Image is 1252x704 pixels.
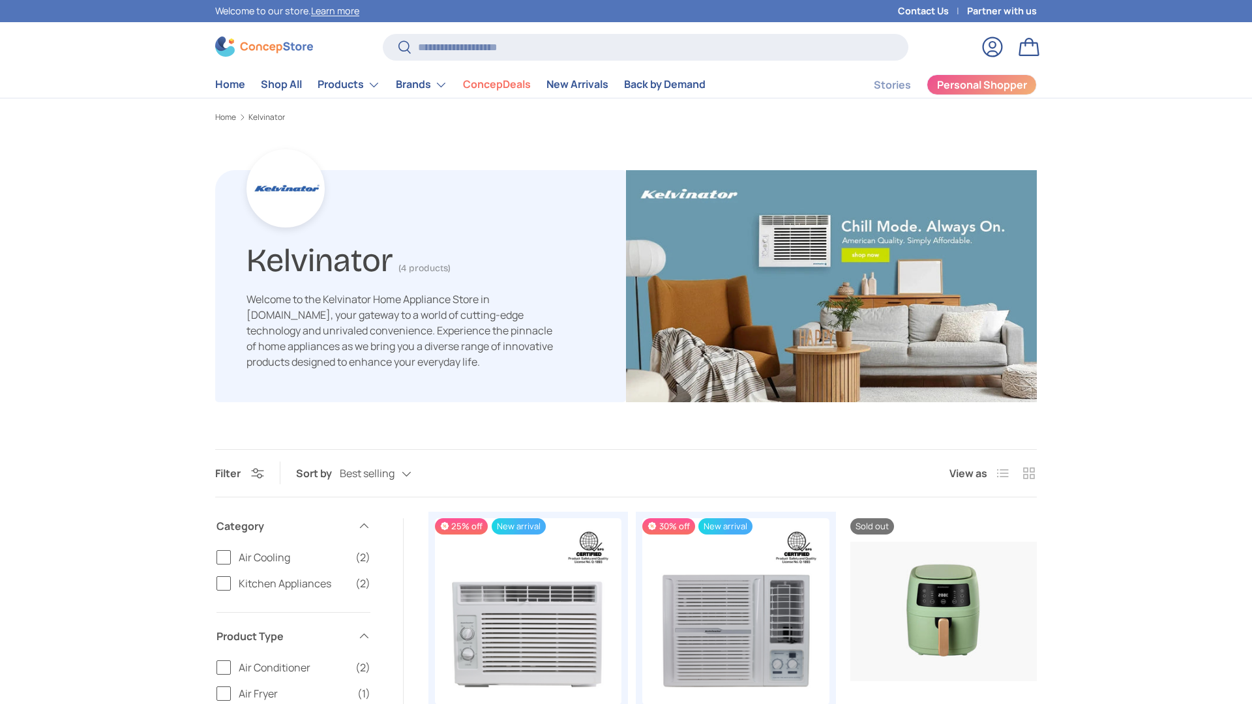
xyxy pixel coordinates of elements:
span: 30% off [642,518,694,535]
span: (2) [355,576,370,591]
button: Best selling [340,462,438,485]
span: View as [949,465,987,481]
label: Sort by [296,465,340,481]
summary: Category [216,503,370,550]
a: Stories [874,72,911,98]
p: Welcome to our store. [215,4,359,18]
nav: Primary [215,72,706,98]
a: Partner with us [967,4,1037,18]
h1: Kelvinator [246,236,393,280]
a: Personal Shopper [927,74,1037,95]
span: Sold out [850,518,894,535]
img: Kelvinator [626,170,1037,402]
span: (1) [357,686,370,701]
summary: Brands [388,72,455,98]
summary: Products [310,72,388,98]
span: Air Conditioner [239,660,348,675]
a: ConcepDeals [463,72,531,97]
summary: Product Type [216,613,370,660]
nav: Secondary [842,72,1037,98]
span: Filter [215,466,241,480]
span: Air Cooling [239,550,348,565]
a: Shop All [261,72,302,97]
span: Product Type [216,628,350,644]
a: Back by Demand [624,72,706,97]
p: Welcome to the Kelvinator Home Appliance Store in [DOMAIN_NAME], your gateway to a world of cutti... [246,291,553,370]
span: Kitchen Appliances [239,576,348,591]
a: Brands [396,72,447,98]
span: Best selling [340,467,395,480]
a: Products [318,72,380,98]
a: Kelvinator [248,113,285,121]
nav: Breadcrumbs [215,111,1037,123]
a: Learn more [311,5,359,17]
span: (4 products) [398,263,451,274]
a: Home [215,72,245,97]
a: Contact Us [898,4,967,18]
button: Filter [215,466,264,480]
span: (2) [355,550,370,565]
span: 25% off [435,518,488,535]
img: ConcepStore [215,37,313,57]
a: New Arrivals [546,72,608,97]
span: Personal Shopper [937,80,1027,90]
span: New arrival [492,518,546,535]
span: Air Fryer [239,686,350,701]
span: (2) [355,660,370,675]
span: New arrival [698,518,753,535]
span: Category [216,518,350,534]
a: Home [215,113,236,121]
